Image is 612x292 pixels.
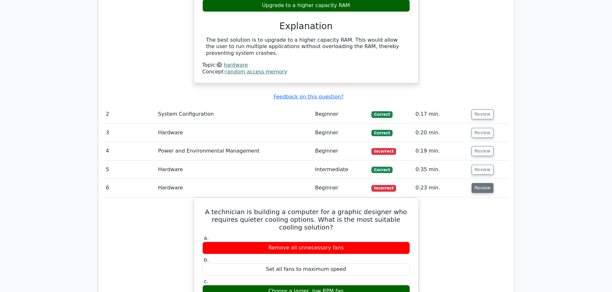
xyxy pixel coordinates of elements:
td: Intermediate [313,161,369,179]
div: Concept: [202,69,410,75]
td: Hardware [155,179,313,197]
td: 4 [103,142,156,160]
td: Beginner [313,179,369,197]
button: Review [472,183,493,193]
a: hardware [224,62,248,68]
button: Review [472,128,493,138]
td: 5 [103,161,156,179]
div: Topic: [202,62,410,69]
button: Review [472,165,493,175]
a: random access memory [225,69,287,75]
td: 6 [103,179,156,197]
td: Power and Environmental Management [155,142,313,160]
td: 0:23 min. [413,179,469,197]
td: 0:17 min. [413,105,469,123]
td: Hardware [155,124,313,142]
div: The best solution is to upgrade to a higher capacity RAM. This would allow the user to run multip... [206,37,406,57]
td: 0:20 min. [413,124,469,142]
td: 0:19 min. [413,142,469,160]
span: Incorrect [371,185,396,191]
div: Set all fans to maximum speed [202,263,410,276]
h3: Explanation [206,21,406,32]
a: Feedback on this question? [273,94,343,100]
td: Beginner [313,124,369,142]
td: Beginner [313,142,369,160]
td: System Configuration [155,105,313,123]
td: 0:35 min. [413,161,469,179]
div: Remove all unnecessary fans [202,242,410,254]
button: Review [472,109,493,119]
td: Beginner [313,105,369,123]
span: c. [204,278,208,284]
span: a. [204,235,209,241]
td: 3 [103,124,156,142]
td: 2 [103,105,156,123]
span: Correct [371,130,392,136]
button: Review [472,146,493,156]
td: Hardware [155,161,313,179]
span: Correct [371,111,392,118]
span: Correct [371,167,392,173]
span: b. [204,257,209,263]
span: Incorrect [371,148,396,154]
h5: A technician is building a computer for a graphic designer who requires quieter cooling options. ... [202,208,411,231]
